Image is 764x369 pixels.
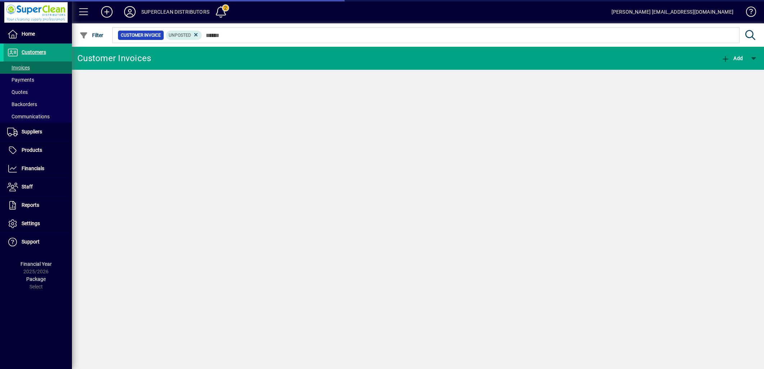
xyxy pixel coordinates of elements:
span: Package [26,276,46,282]
a: Payments [4,74,72,86]
a: Support [4,233,72,251]
span: Add [721,55,743,61]
mat-chip: Customer Invoice Status: Unposted [166,31,202,40]
span: Home [22,31,35,37]
a: Suppliers [4,123,72,141]
a: Invoices [4,61,72,74]
span: Customer Invoice [121,32,161,39]
button: Filter [78,29,105,42]
span: Staff [22,184,33,190]
a: Communications [4,110,72,123]
span: Support [22,239,40,245]
span: Filter [79,32,104,38]
a: Backorders [4,98,72,110]
button: Add [719,52,745,65]
a: Staff [4,178,72,196]
div: SUPERCLEAN DISTRIBUTORS [141,6,209,18]
a: Reports [4,196,72,214]
span: Reports [22,202,39,208]
button: Profile [118,5,141,18]
span: Customers [22,49,46,55]
span: Quotes [7,89,28,95]
button: Add [95,5,118,18]
a: Knowledge Base [741,1,755,25]
a: Quotes [4,86,72,98]
a: Products [4,141,72,159]
span: Settings [22,220,40,226]
span: Communications [7,114,50,119]
span: Suppliers [22,129,42,135]
span: Financial Year [21,261,52,267]
div: [PERSON_NAME] [EMAIL_ADDRESS][DOMAIN_NAME] [611,6,733,18]
a: Home [4,25,72,43]
span: Products [22,147,42,153]
a: Financials [4,160,72,178]
span: Financials [22,165,44,171]
span: Payments [7,77,34,83]
span: Unposted [169,33,191,38]
a: Settings [4,215,72,233]
span: Invoices [7,65,30,70]
span: Backorders [7,101,37,107]
div: Customer Invoices [77,53,151,64]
